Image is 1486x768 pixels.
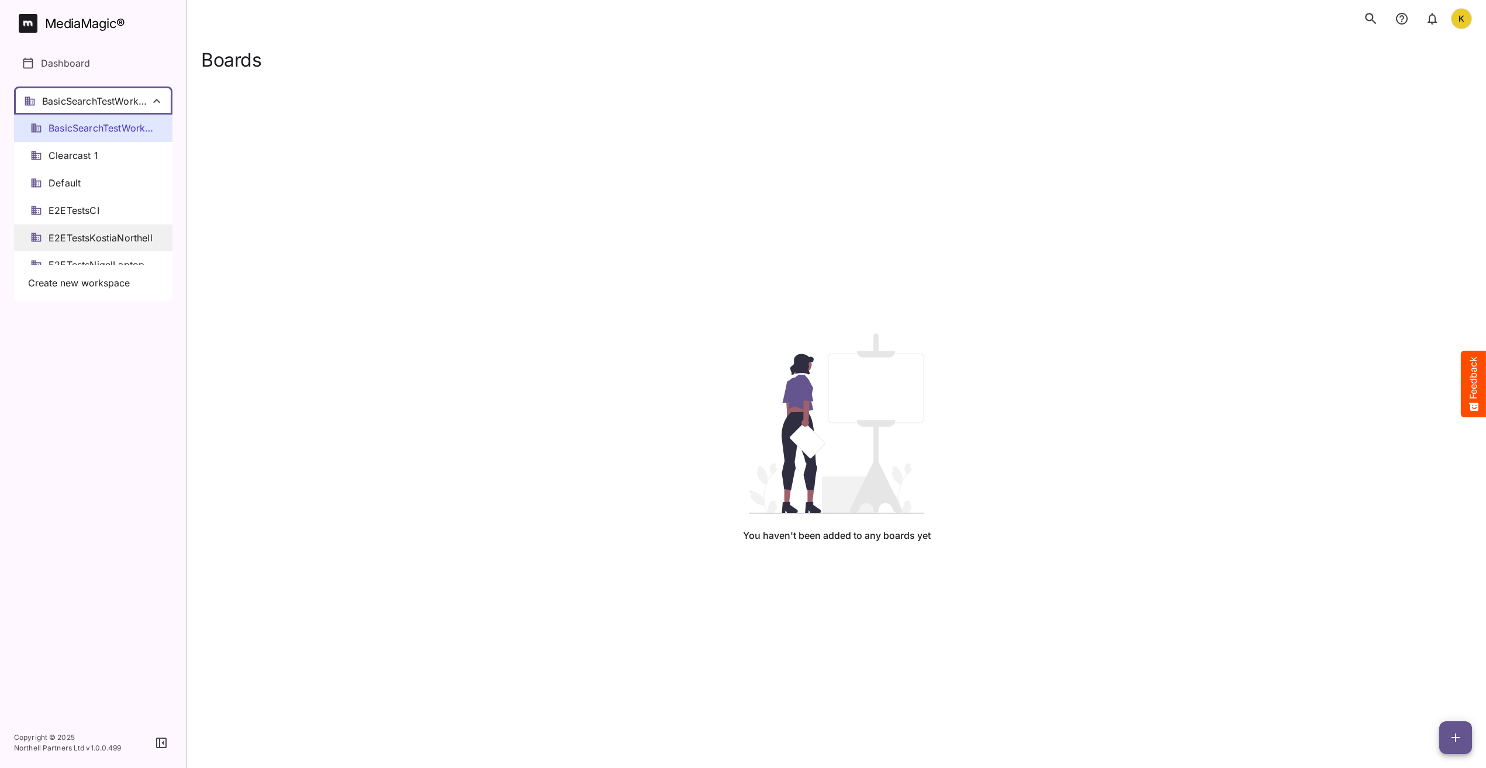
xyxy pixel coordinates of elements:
span: Clearcast 1 [49,149,98,162]
button: notifications [1390,6,1414,31]
span: E2ETestsNigelLaptop [49,258,144,272]
button: search [1359,6,1383,31]
span: Default [49,177,81,190]
button: Create new workspace [21,272,165,295]
button: Feedback [1461,351,1486,417]
span: E2ETestsCI [49,204,99,217]
button: notifications [1421,6,1444,31]
div: K [1451,8,1472,29]
span: Create new workspace [28,276,130,290]
span: BasicSearchTestWorkspace [49,122,156,135]
span: E2ETestsKostiaNorthell [49,231,153,245]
